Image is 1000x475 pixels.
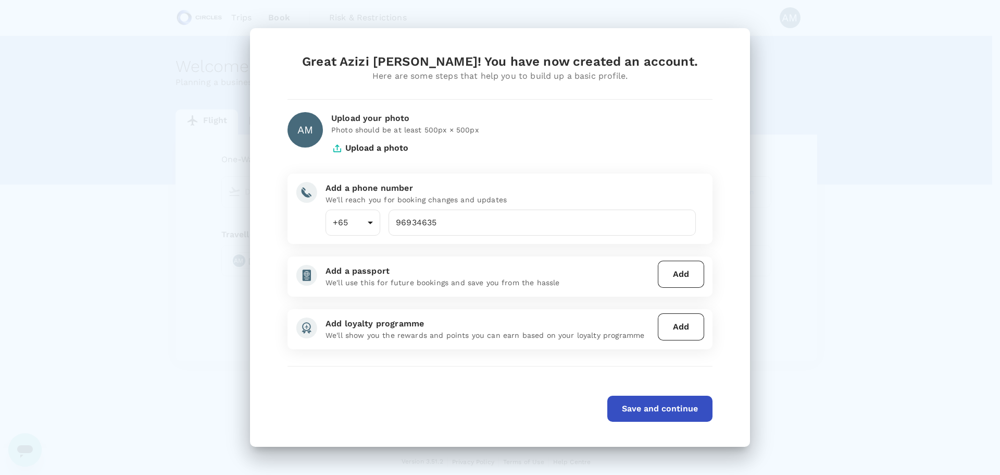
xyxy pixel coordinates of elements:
[658,313,704,340] button: Add
[287,112,323,148] div: AM
[296,182,317,203] img: add-phone-number
[287,70,712,82] div: Here are some steps that help you to build up a basic profile.
[326,265,654,277] div: Add a passport
[333,217,348,227] span: +65
[326,210,380,236] div: +65
[326,182,696,194] div: Add a phone number
[326,318,654,330] div: Add loyalty programme
[658,261,704,288] button: Add
[331,125,712,135] p: Photo should be at least 500px × 500px
[296,318,317,338] img: add-loyalty
[326,194,696,205] p: We'll reach you for booking changes and updates
[389,210,696,236] input: Your phone number
[607,396,712,422] button: Save and continue
[296,265,317,286] img: add-passport
[331,135,408,161] button: Upload a photo
[326,330,654,340] p: We'll show you the rewards and points you can earn based on your loyalty programme
[287,53,712,70] div: Great Azizi [PERSON_NAME]! You have now created an account.
[326,277,654,288] p: We'll use this for future bookings and save you from the hassle
[331,112,712,125] div: Upload your photo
